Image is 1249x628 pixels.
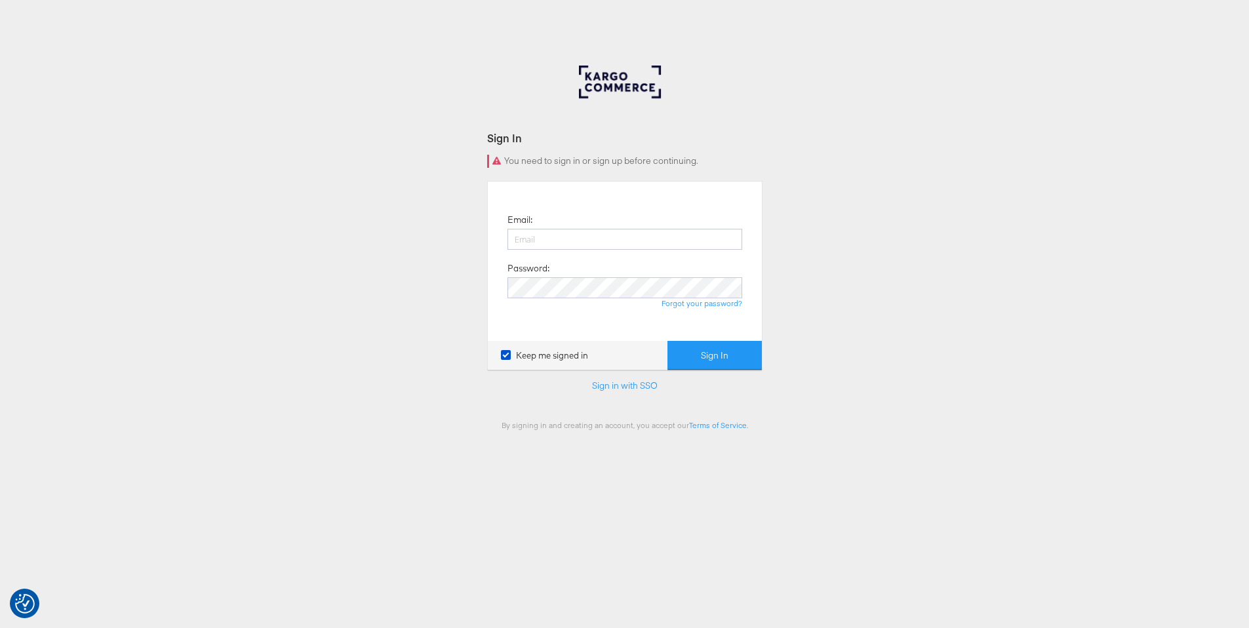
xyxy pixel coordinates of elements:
[15,594,35,614] button: Consent Preferences
[689,420,747,430] a: Terms of Service
[507,262,549,275] label: Password:
[592,380,658,391] a: Sign in with SSO
[487,130,763,146] div: Sign In
[501,349,588,362] label: Keep me signed in
[507,229,742,250] input: Email
[15,594,35,614] img: Revisit consent button
[662,298,742,308] a: Forgot your password?
[507,214,532,226] label: Email:
[487,420,763,430] div: By signing in and creating an account, you accept our .
[487,155,763,168] div: You need to sign in or sign up before continuing.
[667,341,762,370] button: Sign In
